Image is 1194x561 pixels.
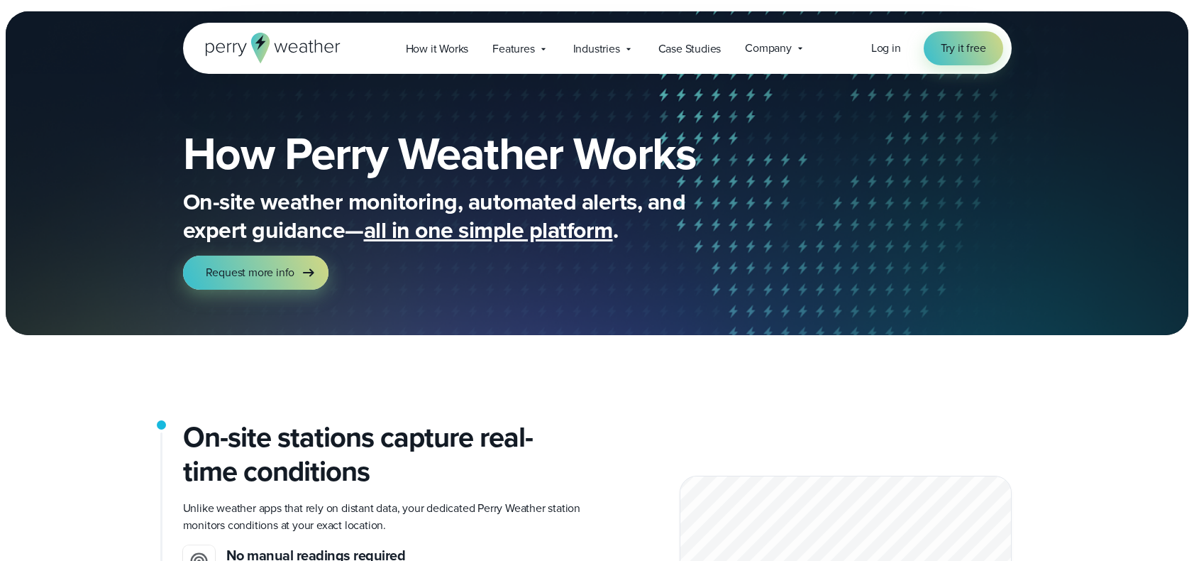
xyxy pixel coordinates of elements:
[658,40,722,58] span: Case Studies
[183,420,586,489] h2: On-site stations capture real-time conditions
[745,40,792,57] span: Company
[183,187,751,244] p: On-site weather monitoring, automated alerts, and expert guidance— .
[183,256,329,290] a: Request more info
[364,213,613,247] span: all in one simple platform
[406,40,469,58] span: How it Works
[871,40,901,57] a: Log in
[394,34,481,63] a: How it Works
[573,40,620,58] span: Industries
[206,264,295,281] span: Request more info
[646,34,734,63] a: Case Studies
[183,131,799,176] h1: How Perry Weather Works
[941,40,986,57] span: Try it free
[871,40,901,56] span: Log in
[924,31,1003,65] a: Try it free
[183,500,586,534] p: Unlike weather apps that rely on distant data, your dedicated Perry Weather station monitors cond...
[492,40,534,58] span: Features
